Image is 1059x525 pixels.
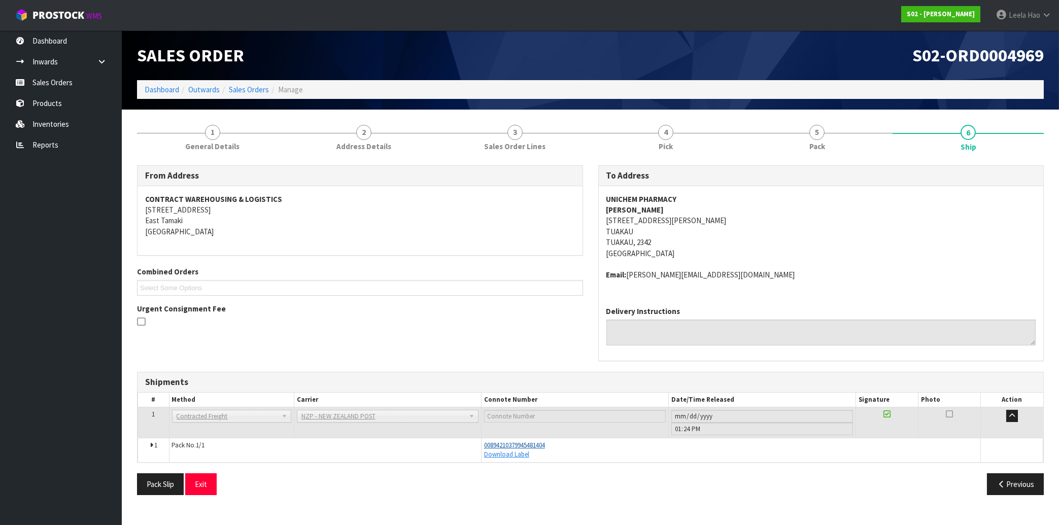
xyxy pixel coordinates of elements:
a: 00894210379945481404 [484,441,545,449]
span: 5 [809,125,825,140]
span: Manage [278,85,303,94]
span: Contracted Freight [177,410,278,423]
small: WMS [86,11,102,21]
span: Sales Order [137,44,244,66]
strong: [PERSON_NAME] [606,205,664,215]
input: Connote Number [484,410,666,423]
span: 1 [205,125,220,140]
span: Pick [659,141,673,152]
button: Pack Slip [137,473,184,495]
span: 6 [961,125,976,140]
label: Combined Orders [137,266,198,277]
address: [PERSON_NAME][EMAIL_ADDRESS][DOMAIN_NAME] [606,269,1036,280]
h3: To Address [606,171,1036,181]
span: Leela [1009,10,1026,20]
span: ProStock [32,9,84,22]
strong: email [606,270,627,279]
a: Download Label [484,450,529,459]
th: Connote Number [481,393,668,407]
th: Date/Time Released [668,393,856,407]
td: Pack No. [169,438,481,462]
a: Outwards [188,85,220,94]
h3: From Address [145,171,575,181]
strong: CONTRACT WAREHOUSING & LOGISTICS [145,194,282,204]
span: General Details [185,141,240,152]
th: Action [980,393,1043,407]
span: S02-ORD0004969 [912,44,1044,66]
span: Sales Order Lines [484,141,545,152]
address: [STREET_ADDRESS] East Tamaki [GEOGRAPHIC_DATA] [145,194,575,237]
th: # [138,393,169,407]
button: Exit [185,473,217,495]
span: Ship [137,158,1044,503]
label: Urgent Consignment Fee [137,303,226,314]
button: Previous [987,473,1044,495]
span: 1 [154,441,157,449]
th: Signature [856,393,918,407]
strong: UNICHEM PHARMACY [606,194,677,204]
span: 4 [658,125,673,140]
th: Method [169,393,294,407]
label: Delivery Instructions [606,306,680,317]
th: Carrier [294,393,481,407]
strong: S02 - [PERSON_NAME] [907,10,975,18]
span: Ship [961,142,976,152]
span: Address Details [336,141,391,152]
a: Sales Orders [229,85,269,94]
h3: Shipments [145,377,1036,387]
img: cube-alt.png [15,9,28,21]
span: 1/1 [196,441,205,449]
span: 2 [356,125,371,140]
th: Photo [918,393,980,407]
span: NZP - NEW ZEALAND POST [301,410,465,423]
a: Dashboard [145,85,179,94]
span: Hao [1028,10,1040,20]
span: Pack [809,141,825,152]
span: 3 [507,125,523,140]
span: 1 [152,410,155,418]
address: [STREET_ADDRESS][PERSON_NAME] TUAKAU TUAKAU, 2342 [GEOGRAPHIC_DATA] [606,194,1036,259]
